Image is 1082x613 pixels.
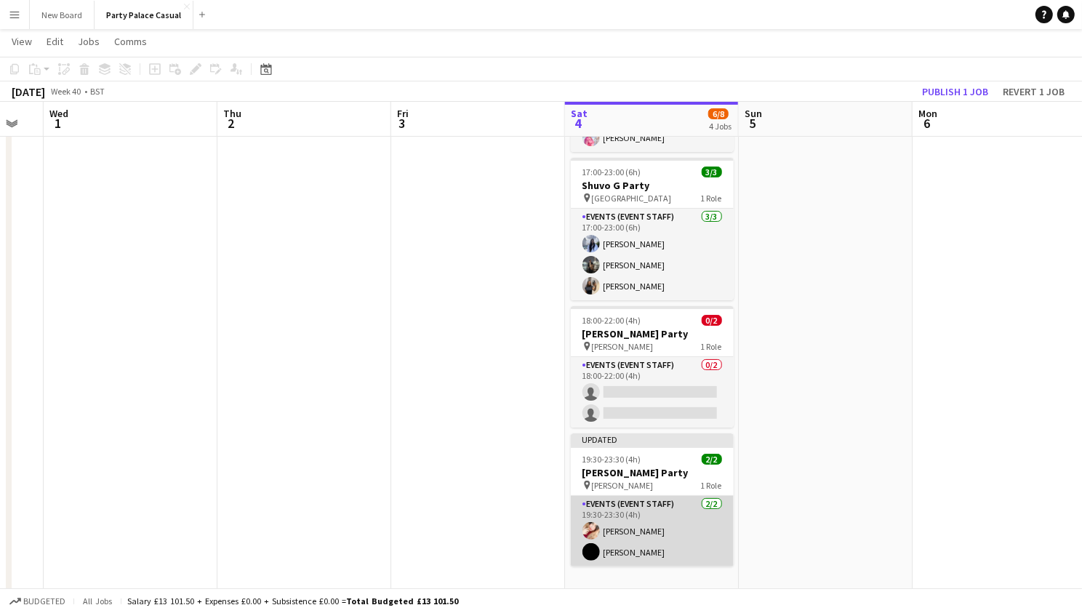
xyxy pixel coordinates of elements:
[701,480,722,491] span: 1 Role
[346,596,458,606] span: Total Budgeted £13 101.50
[12,84,45,99] div: [DATE]
[569,115,588,132] span: 4
[582,454,641,465] span: 19:30-23:30 (4h)
[745,107,762,120] span: Sun
[12,35,32,48] span: View
[702,315,722,326] span: 0/2
[571,496,734,566] app-card-role: Events (Event Staff)2/219:30-23:30 (4h)[PERSON_NAME][PERSON_NAME]
[6,32,38,51] a: View
[23,596,65,606] span: Budgeted
[395,115,409,132] span: 3
[80,596,115,606] span: All jobs
[709,121,732,132] div: 4 Jobs
[571,433,734,445] div: Updated
[48,86,84,97] span: Week 40
[571,357,734,428] app-card-role: Events (Event Staff)0/218:00-22:00 (4h)
[571,306,734,428] app-job-card: 18:00-22:00 (4h)0/2[PERSON_NAME] Party [PERSON_NAME]1 RoleEvents (Event Staff)0/218:00-22:00 (4h)
[708,108,729,119] span: 6/8
[571,209,734,300] app-card-role: Events (Event Staff)3/317:00-23:00 (6h)[PERSON_NAME][PERSON_NAME][PERSON_NAME]
[571,466,734,479] h3: [PERSON_NAME] Party
[918,107,937,120] span: Mon
[571,327,734,340] h3: [PERSON_NAME] Party
[47,115,68,132] span: 1
[701,193,722,204] span: 1 Role
[916,115,937,132] span: 6
[221,115,241,132] span: 2
[592,341,654,352] span: [PERSON_NAME]
[108,32,153,51] a: Comms
[571,107,588,120] span: Sat
[90,86,105,97] div: BST
[571,179,734,192] h3: Shuvo G Party
[701,341,722,352] span: 1 Role
[41,32,69,51] a: Edit
[397,107,409,120] span: Fri
[95,1,193,29] button: Party Palace Casual
[592,193,672,204] span: [GEOGRAPHIC_DATA]
[571,158,734,300] app-job-card: 17:00-23:00 (6h)3/3Shuvo G Party [GEOGRAPHIC_DATA]1 RoleEvents (Event Staff)3/317:00-23:00 (6h)[P...
[30,1,95,29] button: New Board
[571,433,734,566] app-job-card: Updated19:30-23:30 (4h)2/2[PERSON_NAME] Party [PERSON_NAME]1 RoleEvents (Event Staff)2/219:30-23:...
[702,167,722,177] span: 3/3
[997,82,1070,101] button: Revert 1 job
[7,593,68,609] button: Budgeted
[78,35,100,48] span: Jobs
[223,107,241,120] span: Thu
[582,315,641,326] span: 18:00-22:00 (4h)
[582,167,641,177] span: 17:00-23:00 (6h)
[742,115,762,132] span: 5
[592,480,654,491] span: [PERSON_NAME]
[72,32,105,51] a: Jobs
[702,454,722,465] span: 2/2
[47,35,63,48] span: Edit
[49,107,68,120] span: Wed
[127,596,458,606] div: Salary £13 101.50 + Expenses £0.00 + Subsistence £0.00 =
[114,35,147,48] span: Comms
[916,82,994,101] button: Publish 1 job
